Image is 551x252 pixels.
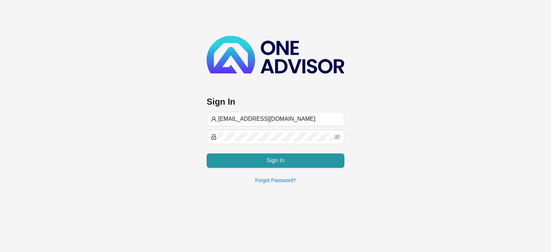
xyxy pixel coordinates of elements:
span: user [211,116,217,122]
a: Forgot Password? [255,177,296,183]
span: Sign In [267,156,284,165]
h3: Sign In [207,96,344,108]
img: b89e593ecd872904241dc73b71df2e41-logo-dark.svg [207,36,344,73]
span: eye-invisible [334,134,340,140]
input: Username [218,115,340,123]
button: Sign In [207,153,344,168]
span: lock [211,134,217,140]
